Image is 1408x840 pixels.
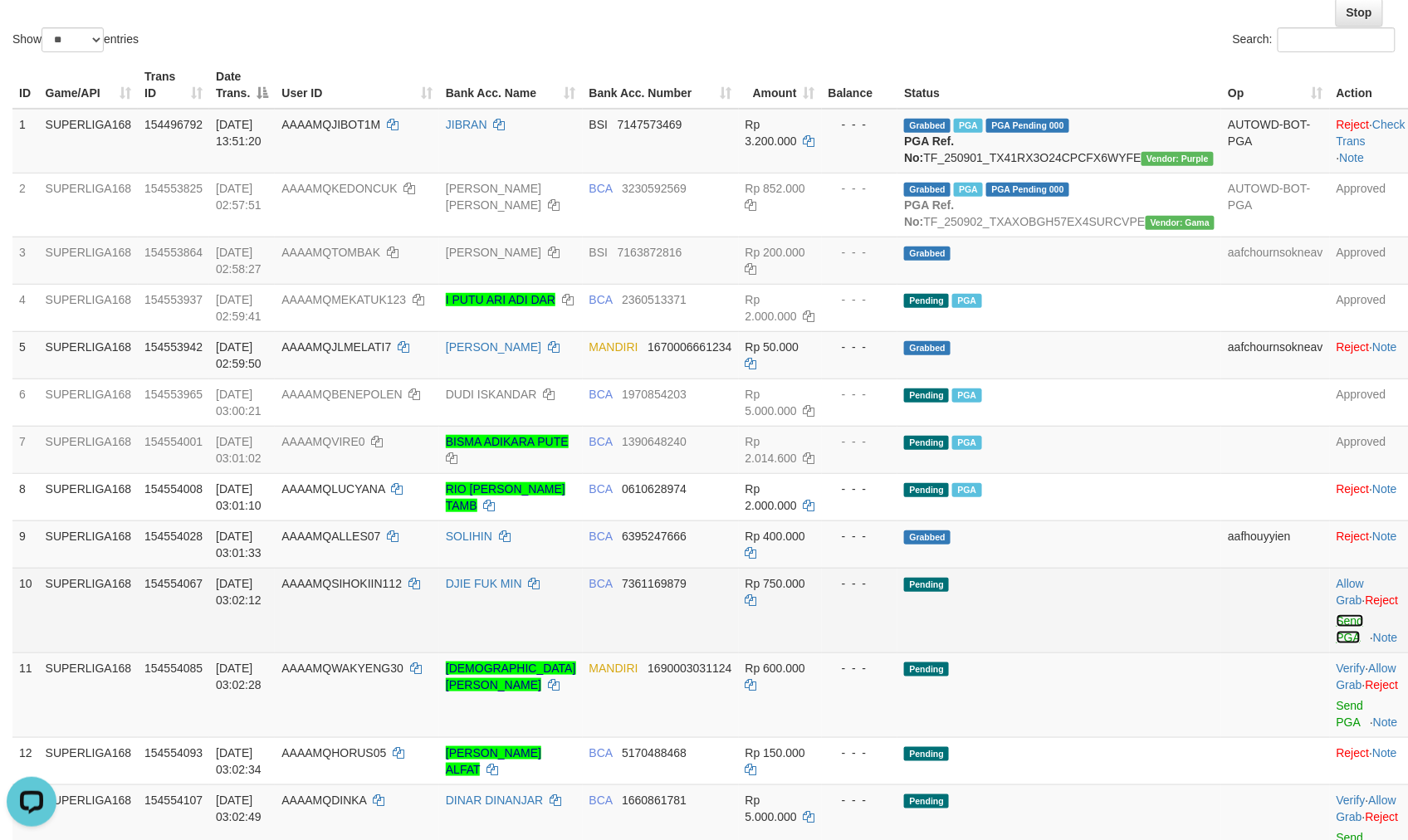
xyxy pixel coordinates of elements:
span: Rp 2.000.000 [746,293,797,323]
span: 154496792 [144,118,203,131]
span: Copy 1670006661234 to clipboard [648,340,731,354]
span: Grabbed [904,530,951,545]
td: SUPERLIGA168 [39,473,139,520]
div: - - - [829,180,892,197]
span: AAAAMQJIBOT1M [281,118,380,131]
td: SUPERLIGA168 [39,173,139,237]
th: User ID: activate to sort column ascending [275,61,439,109]
span: Rp 2.000.000 [746,482,797,512]
td: TF_250901_TX41RX3O24CPCFX6WYFE [897,109,1221,173]
td: 11 [12,652,39,737]
a: BISMA ADIKARA PUTE [446,435,569,448]
a: Note [1340,151,1365,164]
a: Note [1372,482,1397,496]
td: 5 [12,331,39,378]
span: · [1337,794,1396,823]
span: BCA [589,746,613,759]
span: Pending [904,794,949,808]
a: Note [1372,340,1397,354]
th: Trans ID: activate to sort column ascending [138,61,209,109]
span: 154554001 [144,435,203,448]
td: 12 [12,737,39,784]
span: Rp 150.000 [746,746,805,759]
span: AAAAMQLUCYANA [281,482,384,496]
span: 154553937 [144,293,203,306]
span: BCA [589,794,613,807]
span: BCA [589,530,613,543]
td: SUPERLIGA168 [39,378,139,426]
span: Copy 6395247666 to clipboard [622,530,687,543]
td: SUPERLIGA168 [39,237,139,284]
span: [DATE] 02:57:51 [216,182,262,212]
div: - - - [829,575,892,592]
td: 1 [12,109,39,173]
span: BCA [589,388,613,401]
th: Game/API: activate to sort column ascending [39,61,139,109]
span: Copy 3230592569 to clipboard [622,182,687,195]
td: 3 [12,237,39,284]
span: Pending [904,578,949,592]
span: Grabbed [904,183,951,197]
a: DINAR DINANJAR [446,794,543,807]
span: [DATE] 03:02:28 [216,662,262,691]
a: Note [1373,715,1398,729]
span: 154553942 [144,340,203,354]
span: Rp 750.000 [746,577,805,590]
th: Balance [822,61,898,109]
a: I PUTU ARI ADI DAR [446,293,555,306]
div: - - - [829,745,892,761]
a: [DEMOGRAPHIC_DATA][PERSON_NAME] [446,662,576,691]
div: - - - [829,116,892,133]
div: - - - [829,433,892,450]
span: Marked by aafnonsreyleab [952,294,981,308]
a: [PERSON_NAME] [446,340,541,354]
th: Date Trans.: activate to sort column descending [209,61,275,109]
a: [PERSON_NAME] ALFAT [446,746,541,776]
span: AAAAMQDINKA [281,794,366,807]
span: Marked by aafnonsreyleab [952,388,981,403]
span: Copy 5170488468 to clipboard [622,746,687,759]
span: BCA [589,182,613,195]
a: DUDI ISKANDAR [446,388,537,401]
span: Vendor URL: https://trx31.1velocity.biz [1146,216,1215,230]
span: BCA [589,482,613,496]
a: Reject [1337,482,1370,496]
span: AAAAMQHORUS05 [281,746,386,759]
b: PGA Ref. No: [904,198,954,228]
span: Copy 0610628974 to clipboard [622,482,687,496]
span: Rp 5.000.000 [746,388,797,418]
span: BCA [589,435,613,448]
span: [DATE] 02:59:41 [216,293,262,323]
a: Note [1372,530,1397,543]
span: MANDIRI [589,340,638,354]
select: Showentries [42,27,104,52]
span: 154554085 [144,662,203,675]
span: [DATE] 03:01:10 [216,482,262,512]
td: SUPERLIGA168 [39,520,139,568]
span: AAAAMQWAKYENG30 [281,662,403,675]
a: Allow Grab [1337,794,1396,823]
input: Search: [1278,27,1396,52]
td: SUPERLIGA168 [39,737,139,784]
span: Pending [904,436,949,450]
label: Search: [1233,27,1396,52]
a: Send PGA [1337,614,1364,644]
span: AAAAMQSIHOKIIN112 [281,577,402,590]
a: [PERSON_NAME] [446,246,541,259]
span: Vendor URL: https://trx4.1velocity.biz [1142,152,1214,166]
span: Rp 852.000 [746,182,805,195]
a: Verify [1337,794,1366,807]
span: Grabbed [904,247,951,261]
a: RIO [PERSON_NAME] TAMB [446,482,565,512]
td: AUTOWD-BOT-PGA [1221,109,1329,173]
b: PGA Ref. No: [904,134,954,164]
span: [DATE] 13:51:20 [216,118,262,148]
span: AAAAMQMEKATUK123 [281,293,406,306]
a: Allow Grab [1337,577,1364,607]
a: JIBRAN [446,118,487,131]
span: Pending [904,483,949,497]
span: Marked by aafnonsreyleab [952,483,981,497]
span: Grabbed [904,119,951,133]
span: AAAAMQKEDONCUK [281,182,397,195]
span: PGA Pending [986,183,1069,197]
